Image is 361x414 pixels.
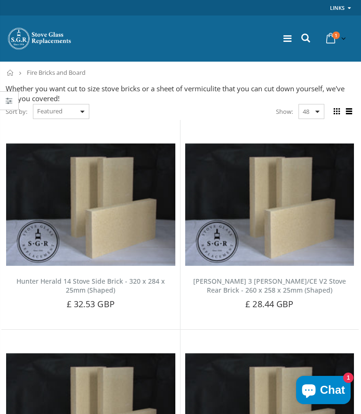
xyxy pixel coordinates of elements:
span: Sort by: [6,103,27,120]
a: Links [330,2,345,14]
span: £ 32.53 GBP [67,298,115,310]
span: 1 [332,32,340,39]
span: Fire Bricks and Board [27,68,86,77]
a: [PERSON_NAME] 3 [PERSON_NAME]/CE V2 Stove Rear Brick - 260 x 258 x 25mm (Shaped) [193,277,346,295]
inbox-online-store-chat: Shopify online store chat [293,376,353,406]
img: Stove Glass Replacement [7,27,73,50]
img: Hunter Hawk 3 Wood CE/CE V2 Stove Rear Brick [185,143,354,266]
span: List view [344,106,354,117]
a: 1 [322,29,348,48]
img: Hunter Herald 14 Stove Side Brick [6,143,175,266]
div: Whether you want cut to size stove bricks or a sheet of vermiculite that you can cut down yoursel... [6,84,354,103]
a: Home [7,70,14,76]
span: £ 28.44 GBP [245,298,293,310]
a: Menu [283,32,291,45]
a: Hunter Herald 14 Stove Side Brick - 320 x 284 x 25mm (Shaped) [16,277,165,295]
span: Grid view [331,106,342,117]
span: Show: [276,104,293,119]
